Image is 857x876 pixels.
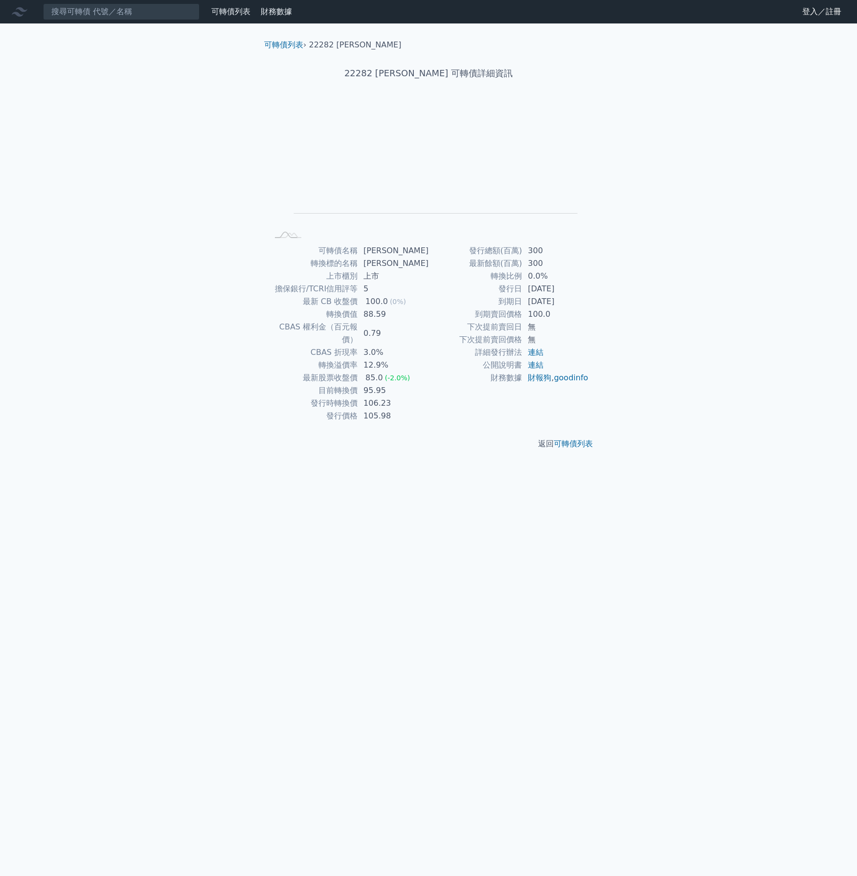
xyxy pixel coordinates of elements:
td: 3.0% [358,346,428,359]
td: 轉換價值 [268,308,358,321]
a: 財務數據 [261,7,292,16]
h1: 22282 [PERSON_NAME] 可轉債詳細資訊 [256,66,601,80]
a: 登入／註冊 [794,4,849,20]
td: 可轉債名稱 [268,244,358,257]
a: 可轉債列表 [264,40,303,49]
td: 轉換溢價率 [268,359,358,372]
td: CBAS 折現率 [268,346,358,359]
a: 連結 [528,348,543,357]
td: 詳細發行辦法 [428,346,522,359]
td: 最新 CB 收盤價 [268,295,358,308]
td: [DATE] [522,283,589,295]
li: › [264,39,306,51]
td: 106.23 [358,397,428,410]
td: 無 [522,321,589,333]
td: 轉換標的名稱 [268,257,358,270]
td: 最新股票收盤價 [268,372,358,384]
td: 到期日 [428,295,522,308]
p: 返回 [256,438,601,450]
td: 下次提前賣回價格 [428,333,522,346]
td: 下次提前賣回日 [428,321,522,333]
td: 發行時轉換價 [268,397,358,410]
a: 財報狗 [528,373,551,382]
td: 目前轉換價 [268,384,358,397]
td: 轉換比例 [428,270,522,283]
td: 12.9% [358,359,428,372]
g: Chart [284,110,578,227]
td: 擔保銀行/TCRI信用評等 [268,283,358,295]
td: 最新餘額(百萬) [428,257,522,270]
td: 95.95 [358,384,428,397]
td: 5 [358,283,428,295]
input: 搜尋可轉債 代號／名稱 [43,3,200,20]
a: 可轉債列表 [211,7,250,16]
td: , [522,372,589,384]
td: 發行價格 [268,410,358,422]
td: 上市 [358,270,428,283]
td: 發行日 [428,283,522,295]
td: [PERSON_NAME] [358,244,428,257]
li: 22282 [PERSON_NAME] [309,39,402,51]
td: 105.98 [358,410,428,422]
td: 0.79 [358,321,428,346]
td: [PERSON_NAME] [358,257,428,270]
td: [DATE] [522,295,589,308]
div: 100.0 [363,295,390,308]
td: 300 [522,257,589,270]
td: 300 [522,244,589,257]
span: (0%) [390,298,406,306]
td: 無 [522,333,589,346]
td: 發行總額(百萬) [428,244,522,257]
td: 88.59 [358,308,428,321]
td: 0.0% [522,270,589,283]
td: 上市櫃別 [268,270,358,283]
td: 到期賣回價格 [428,308,522,321]
td: 財務數據 [428,372,522,384]
td: 100.0 [522,308,589,321]
span: (-2.0%) [385,374,410,382]
a: 可轉債列表 [554,439,593,448]
a: 連結 [528,360,543,370]
td: CBAS 權利金（百元報價） [268,321,358,346]
td: 公開說明書 [428,359,522,372]
div: 85.0 [363,372,385,384]
a: goodinfo [554,373,588,382]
